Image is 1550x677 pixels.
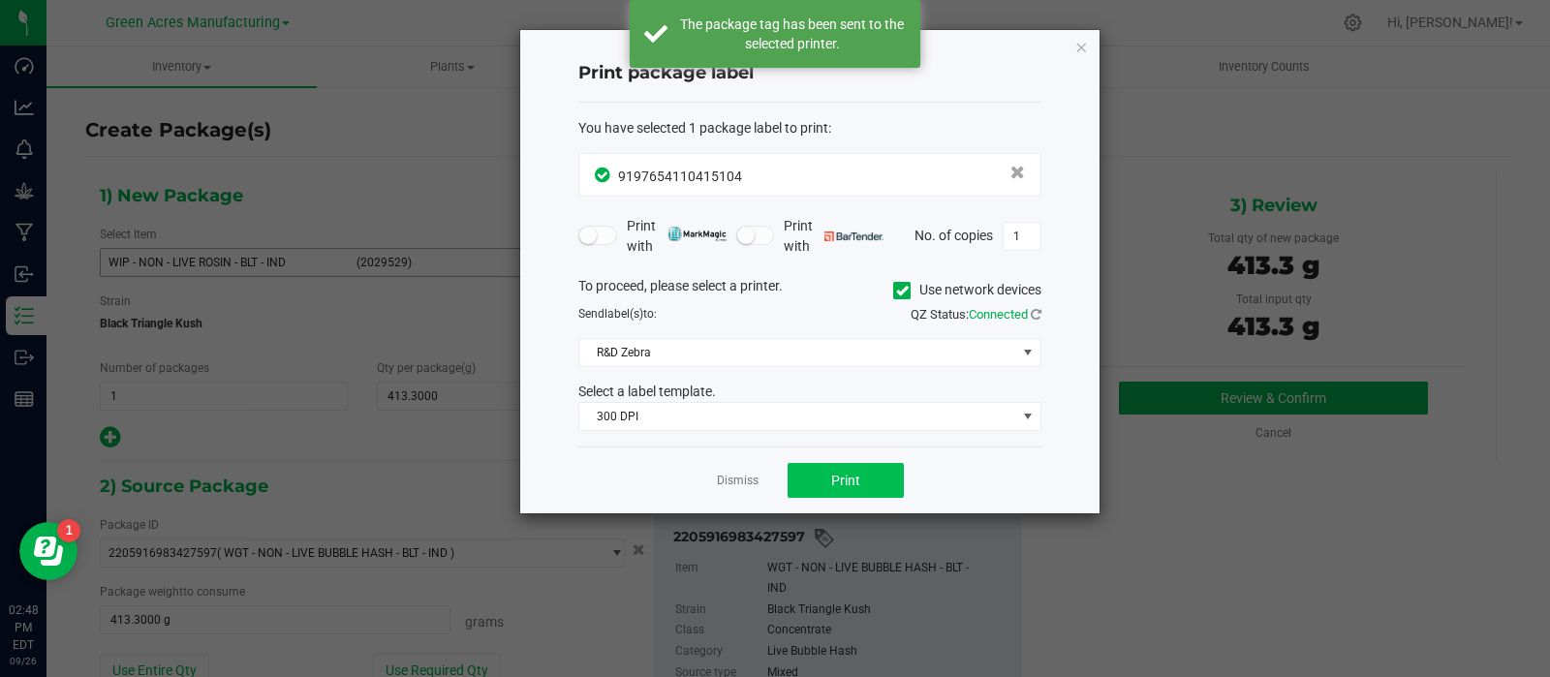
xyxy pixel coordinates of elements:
iframe: Resource center unread badge [57,519,80,542]
span: Send to: [578,307,657,321]
span: R&D Zebra [579,339,1016,366]
span: In Sync [595,165,613,185]
img: bartender.png [824,231,883,241]
span: Print with [627,216,727,257]
span: Connected [969,307,1028,322]
span: label(s) [604,307,643,321]
div: The package tag has been sent to the selected printer. [678,15,906,53]
div: : [578,118,1041,138]
span: You have selected 1 package label to print [578,120,828,136]
span: Print with [784,216,883,257]
iframe: Resource center [19,522,77,580]
div: To proceed, please select a printer. [564,276,1056,305]
label: Use network devices [893,280,1041,300]
span: No. of copies [914,227,993,242]
h4: Print package label [578,61,1041,86]
span: QZ Status: [911,307,1041,322]
span: 9197654110415104 [618,169,742,184]
div: Select a label template. [564,382,1056,402]
span: Print [831,473,860,488]
span: 300 DPI [579,403,1016,430]
img: mark_magic_cybra.png [667,227,727,241]
a: Dismiss [717,473,759,489]
button: Print [788,463,904,498]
